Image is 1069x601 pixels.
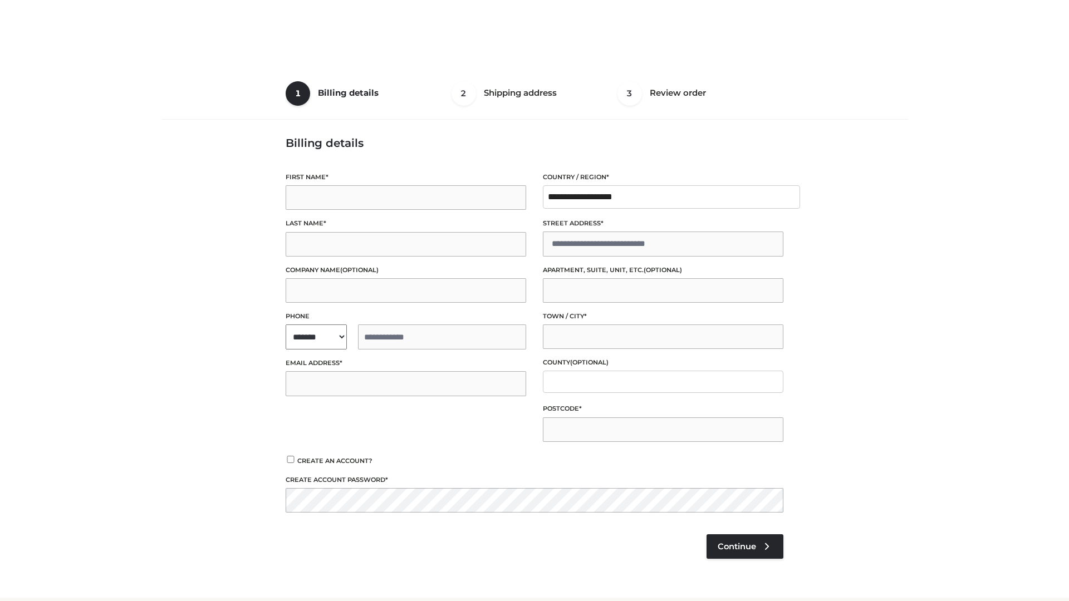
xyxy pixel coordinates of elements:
span: Create an account? [297,457,372,465]
label: Email address [286,358,526,368]
span: Continue [718,541,756,551]
label: First name [286,172,526,183]
span: 2 [452,81,476,106]
label: Phone [286,311,526,322]
span: (optional) [644,266,682,274]
label: Street address [543,218,783,229]
h3: Billing details [286,136,783,150]
input: Create an account? [286,456,296,463]
span: Shipping address [484,87,557,98]
span: Billing details [318,87,379,98]
label: Apartment, suite, unit, etc. [543,265,783,275]
span: (optional) [340,266,379,274]
label: Postcode [543,403,783,414]
span: (optional) [570,358,609,366]
span: 1 [286,81,310,106]
label: Town / City [543,311,783,322]
a: Continue [707,534,783,559]
label: Last name [286,218,526,229]
span: 3 [617,81,642,106]
span: Review order [650,87,706,98]
label: Create account password [286,475,783,485]
label: Company name [286,265,526,275]
label: Country / Region [543,172,783,183]
label: County [543,357,783,368]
